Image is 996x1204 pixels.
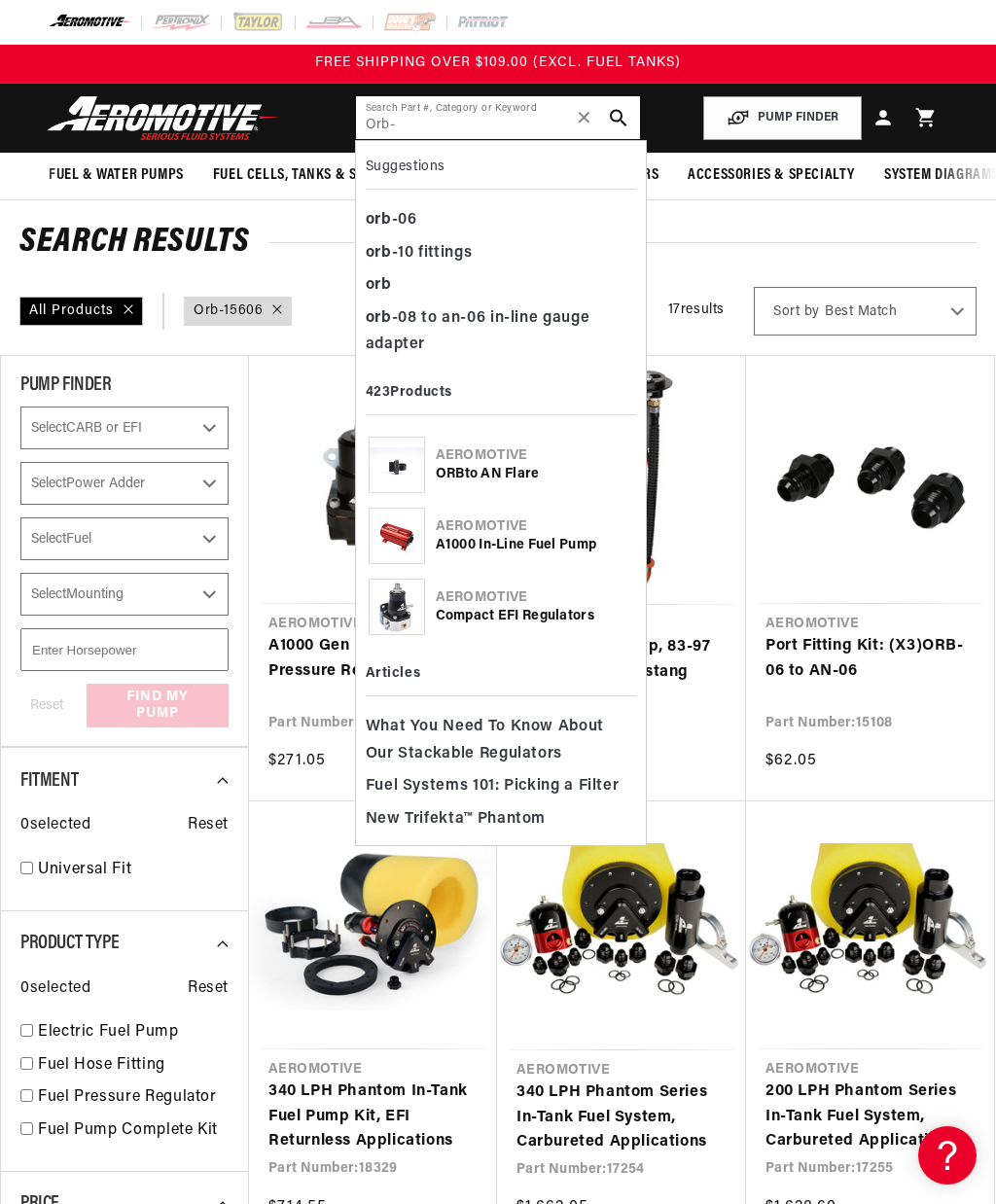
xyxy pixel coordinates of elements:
[20,407,229,449] select: CARB or EFI
[20,771,78,791] span: Fitment
[188,976,229,1002] span: Reset
[20,813,90,838] span: 0 selected
[436,536,633,555] div: A1000 In-Line Fuel Pump
[673,153,870,198] summary: Accessories & Specialty
[20,934,119,953] span: Product Type
[516,635,727,685] a: In-Tank Fuel Pump, 83-97 EFI Fox Body Mustang
[703,96,862,140] button: PUMP FINDER
[20,375,112,395] span: PUMP FINDER
[198,153,418,198] summary: Fuel Cells, Tanks & Systems
[366,806,546,833] span: New Trifekta™ Phantom
[19,297,143,326] div: All Products
[38,1085,229,1111] a: Fuel Pressure Regulator
[366,302,636,362] div: -08 to an-06 in-line gauge adapter
[268,1080,478,1154] a: 340 LPH Phantom In-Tank Fuel Pump Kit, EFI Returnless Applications
[436,465,633,484] div: to AN Flare
[268,634,478,684] a: A1000 Gen II EFI Fuel Pressure Regulator
[38,1053,229,1079] a: Fuel Hose Fitting
[188,813,229,838] span: Reset
[194,301,263,322] a: Orb-15606
[38,1020,229,1045] a: Electric Fuel Pump
[765,634,975,684] a: Port Fitting Kit: (X3)ORB-06 to AN-06
[436,588,633,608] div: Aeromotive
[20,573,229,616] select: Mounting
[366,714,630,767] span: What You Need To Know About Our Stackable Regulators
[773,302,820,322] span: Sort by
[38,858,229,883] a: Universal Fit
[366,245,392,261] b: orb
[377,581,415,635] img: Compact EFI Regulators
[19,228,977,259] h2: Search Results
[366,204,636,237] div: -06
[436,467,465,481] b: ORB
[576,102,593,133] span: ✕
[20,462,229,505] select: Power Adder
[516,1080,727,1155] a: 340 LPH Phantom Series In-Tank Fuel System, Carbureted Applications
[38,1118,229,1144] a: Fuel Pump Complete Kit
[315,55,681,70] span: FREE SHIPPING OVER $109.00 (EXCL. FUEL TANKS)
[754,287,977,336] select: Sort by
[356,96,641,139] input: Search by Part Number, Category or Keyword
[436,446,633,466] div: Aeromotive
[765,1080,975,1154] a: 200 LPH Phantom Series In-Tank Fuel System, Carbureted Applications
[34,153,198,198] summary: Fuel & Water Pumps
[49,165,184,186] span: Fuel & Water Pumps
[370,447,424,484] img: ORB to AN Flare
[436,607,633,626] div: Compact EFI Regulators
[370,517,424,555] img: A1000 In-Line Fuel Pump
[436,517,633,537] div: Aeromotive
[20,628,229,671] input: Enter Horsepower
[366,310,392,326] b: orb
[366,666,420,681] b: Articles
[668,302,725,317] span: 17 results
[20,517,229,560] select: Fuel
[20,976,90,1002] span: 0 selected
[366,773,620,800] span: Fuel Systems 101: Picking a Filter
[366,385,452,400] b: 423 Products
[42,95,285,141] img: Aeromotive
[688,165,855,186] span: Accessories & Specialty
[366,277,392,293] b: orb
[366,212,392,228] b: orb
[597,96,640,139] button: search button
[366,151,636,190] div: Suggestions
[213,165,404,186] span: Fuel Cells, Tanks & Systems
[366,237,636,270] div: -10 fittings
